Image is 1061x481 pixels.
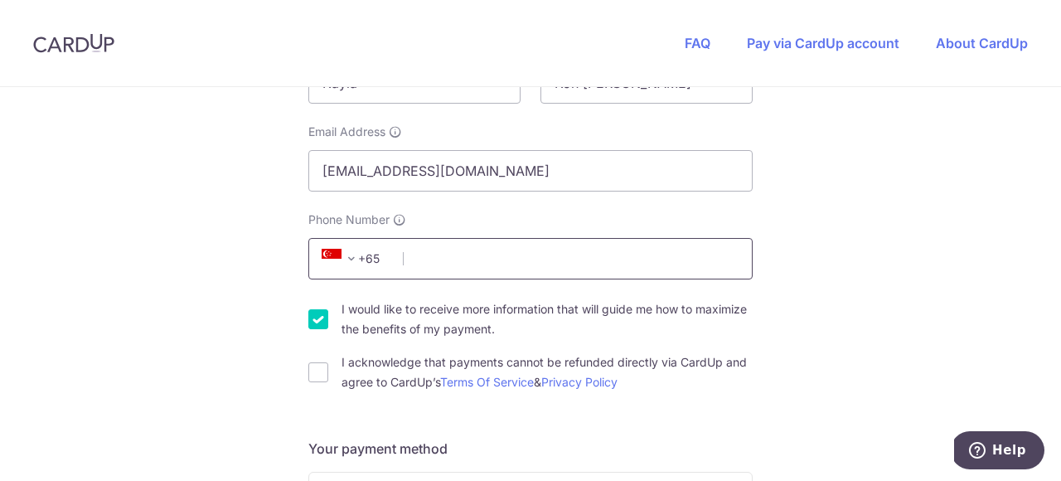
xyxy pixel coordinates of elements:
span: +65 [317,249,391,269]
h5: Your payment method [308,439,753,459]
iframe: Opens a widget where you can find more information [954,431,1044,473]
label: I would like to receive more information that will guide me how to maximize the benefits of my pa... [342,299,753,339]
a: About CardUp [936,35,1028,51]
img: CardUp [33,33,114,53]
a: FAQ [685,35,710,51]
a: Terms Of Service [440,375,534,389]
a: Pay via CardUp account [747,35,899,51]
label: I acknowledge that payments cannot be refunded directly via CardUp and agree to CardUp’s & [342,352,753,392]
span: Phone Number [308,211,390,228]
a: Privacy Policy [541,375,618,389]
input: Email address [308,150,753,192]
span: +65 [322,249,361,269]
span: Email Address [308,124,385,140]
